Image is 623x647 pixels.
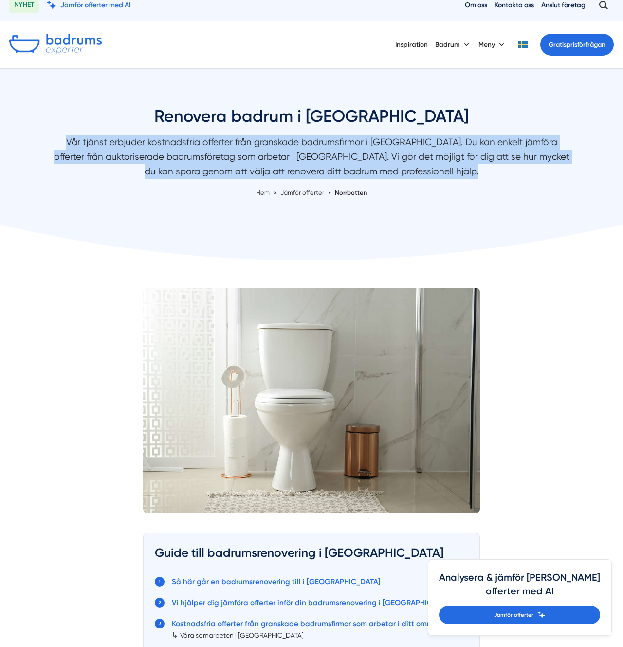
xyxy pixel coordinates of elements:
a: Gratisprisförfrågan [540,34,614,56]
a: Våra samarbeten i [GEOGRAPHIC_DATA] [180,631,304,639]
p: Vår tjänst erbjuder kostnadsfria offerter från granskade badrumsfirmor i [GEOGRAPHIC_DATA]. Du ka... [54,135,569,183]
span: Gratis [549,41,567,48]
img: Renovera Badrum Norrbotten, Badrumsrenovering Norrbotten, Badrumsföretag Norrbotten, Offert badru... [143,288,480,513]
a: Norrbotten [335,189,367,196]
h1: Renovera badrum i [GEOGRAPHIC_DATA] [54,105,569,135]
h3: Guide till badrumsrenovering i [GEOGRAPHIC_DATA] [155,545,468,566]
span: Jämför offerter [494,610,533,619]
a: Så här går en badrumsrenovering till i [GEOGRAPHIC_DATA] [172,577,381,586]
a: Inspiration [395,32,428,57]
a: Vi hjälper dig jämföra offerter inför din badrumsrenovering i [GEOGRAPHIC_DATA] [172,598,457,607]
span: » [274,188,276,198]
button: Badrum [435,32,471,57]
a: Jämför offerter med AI [47,0,131,10]
a: Kostnadsfria offerter från granskade badrumsfirmor som arbetar i ditt område! [172,619,445,628]
img: Badrumsexperter.se logotyp [9,34,102,55]
span: Jämför offerter med AI [60,0,131,10]
span: Jämför offerter [280,189,324,196]
a: Kontakta oss [495,0,534,10]
a: Jämför offerter [280,189,326,196]
span: » [328,188,331,198]
a: Jämför offerter [439,606,600,624]
nav: Breadcrumb [54,188,569,198]
button: Meny [478,32,506,57]
h4: Analysera & jämför [PERSON_NAME] offerter med AI [439,571,600,606]
a: Om oss [465,0,487,10]
a: Hem [256,189,270,196]
span: ↳ [172,631,178,640]
a: Anslut företag [541,0,586,10]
